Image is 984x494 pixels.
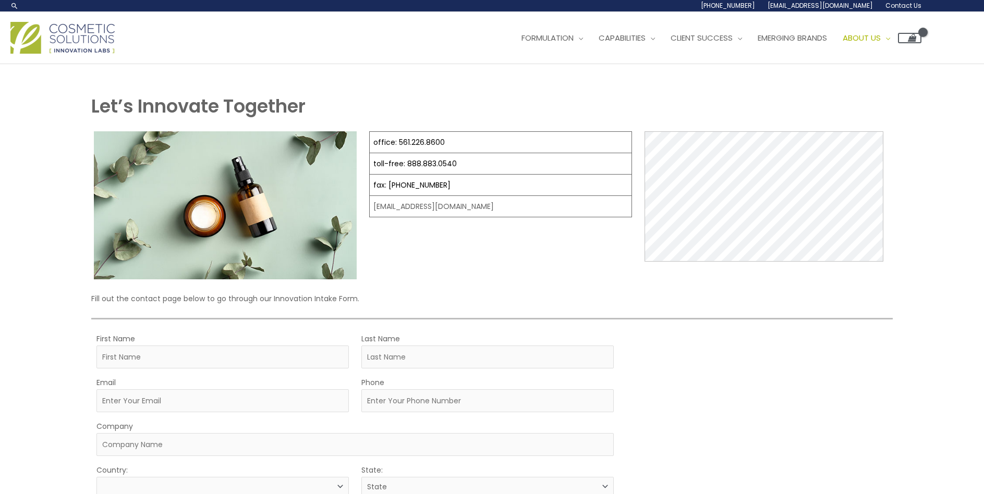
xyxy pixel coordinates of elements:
[91,93,306,119] strong: Let’s Innovate Together
[361,332,400,345] label: Last Name
[10,22,115,54] img: Cosmetic Solutions Logo
[369,196,631,217] td: [EMAIL_ADDRESS][DOMAIN_NAME]
[758,32,827,43] span: Emerging Brands
[514,22,591,54] a: Formulation
[96,419,133,433] label: Company
[898,33,921,43] a: View Shopping Cart, empty
[663,22,750,54] a: Client Success
[599,32,646,43] span: Capabilities
[768,1,873,10] span: [EMAIL_ADDRESS][DOMAIN_NAME]
[671,32,733,43] span: Client Success
[96,389,349,412] input: Enter Your Email
[96,376,116,389] label: Email
[521,32,574,43] span: Formulation
[361,463,383,477] label: State:
[843,32,881,43] span: About Us
[96,433,614,456] input: Company Name
[591,22,663,54] a: Capabilities
[94,131,357,279] img: Contact page image for private label skincare manufacturer Cosmetic solutions shows a skin care b...
[701,1,755,10] span: [PHONE_NUMBER]
[835,22,898,54] a: About Us
[885,1,921,10] span: Contact Us
[361,376,384,389] label: Phone
[91,292,893,305] p: Fill out the contact page below to go through our Innovation Intake Form.
[96,332,135,345] label: First Name
[506,22,921,54] nav: Site Navigation
[10,2,19,10] a: Search icon link
[373,158,457,169] a: toll-free: 888.883.0540
[361,345,614,368] input: Last Name
[96,345,349,368] input: First Name
[96,463,128,477] label: Country:
[750,22,835,54] a: Emerging Brands
[373,137,445,147] a: office: 561.226.8600
[361,389,614,412] input: Enter Your Phone Number
[373,180,451,190] a: fax: [PHONE_NUMBER]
